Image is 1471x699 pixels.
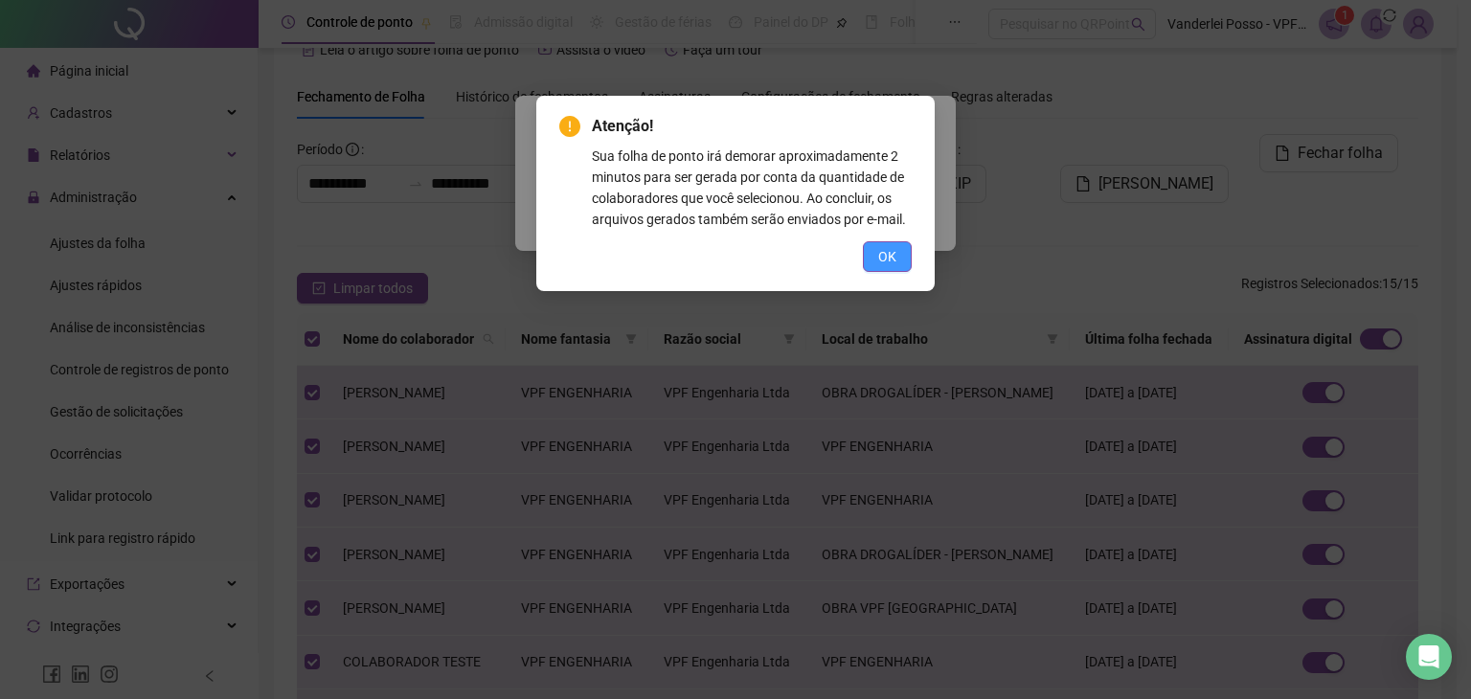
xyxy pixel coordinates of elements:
span: exclamation-circle [559,116,580,137]
button: OK [863,241,912,272]
div: Sua folha de ponto irá demorar aproximadamente 2 minutos para ser gerada por conta da quantidade ... [592,146,912,230]
span: Atenção! [592,115,912,138]
div: Open Intercom Messenger [1406,634,1452,680]
span: OK [878,246,896,267]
